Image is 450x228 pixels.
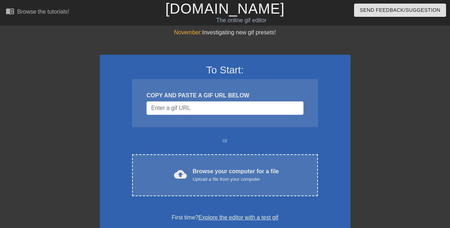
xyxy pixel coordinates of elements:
[154,16,329,25] div: The online gif editor
[100,28,350,37] div: Investigating new gif presets!
[174,168,187,181] span: cloud_upload
[17,9,69,15] div: Browse the tutorials!
[360,6,440,15] span: Send Feedback/Suggestion
[193,167,279,183] div: Browse your computer for a file
[198,214,278,220] a: Explore the editor with a test gif
[109,213,341,222] div: First time?
[354,4,446,17] button: Send Feedback/Suggestion
[165,1,285,16] a: [DOMAIN_NAME]
[118,136,332,145] div: or
[146,101,303,115] input: Username
[193,176,279,183] div: Upload a file from your computer
[6,7,14,15] span: menu_book
[109,64,341,76] h3: To Start:
[6,7,69,18] a: Browse the tutorials!
[174,29,202,35] span: November:
[146,91,303,100] div: COPY AND PASTE A GIF URL BELOW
